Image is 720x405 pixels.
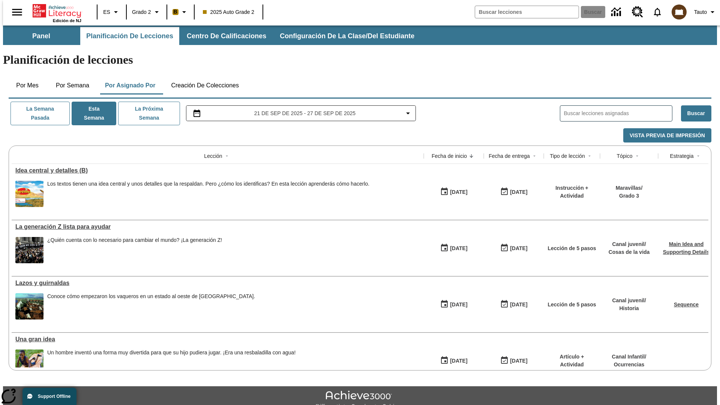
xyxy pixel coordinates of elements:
[547,184,596,200] p: Instrucción + Actividad
[47,237,222,243] div: ¿Quién cuenta con lo necesario para cambiar el mundo? ¡La generación Z!
[489,152,530,160] div: Fecha de entrega
[498,185,530,199] button: 09/21/25: Último día en que podrá accederse la lección
[15,181,43,207] img: portada de Maravillas de tercer grado: una mariposa vuela sobre un campo y un río, con montañas a...
[612,353,646,361] p: Canal Infantil /
[438,354,470,368] button: 09/21/25: Primer día en que estuvo disponible la lección
[585,151,594,160] button: Sort
[623,128,711,143] button: Vista previa de impresión
[467,151,476,160] button: Sort
[32,32,50,40] span: Panel
[6,1,28,23] button: Abrir el menú lateral
[498,354,530,368] button: 09/21/25: Último día en que podrá accederse la lección
[564,108,672,119] input: Buscar lecciones asignadas
[203,8,255,16] span: 2025 Auto Grade 2
[181,27,272,45] button: Centro de calificaciones
[674,301,699,307] a: Sequence
[616,184,643,192] p: Maravillas /
[72,102,116,125] button: Esta semana
[616,192,643,200] p: Grado 3
[15,280,420,286] div: Lazos y guirnaldas
[450,300,467,309] div: [DATE]
[450,356,467,366] div: [DATE]
[667,2,691,22] button: Escoja un nuevo avatar
[274,27,420,45] button: Configuración de la clase/del estudiante
[280,32,414,40] span: Configuración de la clase/del estudiante
[254,109,355,117] span: 21 de sep de 2025 - 27 de sep de 2025
[633,151,642,160] button: Sort
[498,297,530,312] button: 09/21/25: Último día en que podrá accederse la lección
[47,349,295,376] div: Un hombre inventó una forma muy divertida para que su hijo pudiera jugar. ¡Era una resbaladilla c...
[174,7,177,16] span: B
[547,244,596,252] p: Lección de 5 pasos
[612,297,646,304] p: Canal juvenil /
[15,336,420,343] div: Una gran idea
[47,181,369,187] div: Los textos tienen una idea central y unos detalles que la respaldan. Pero ¿cómo los identificas? ...
[189,109,413,118] button: Seleccione el intervalo de fechas opción del menú
[47,349,295,356] div: Un hombre inventó una forma muy divertida para que su hijo pudiera jugar. ¡Era una resbaladilla c...
[450,187,467,197] div: [DATE]
[510,244,527,253] div: [DATE]
[100,5,124,19] button: Lenguaje: ES, Selecciona un idioma
[498,241,530,255] button: 09/21/25: Último día en que podrá accederse la lección
[9,76,46,94] button: Por mes
[403,109,412,118] svg: Collapse Date Range Filter
[672,4,687,19] img: avatar image
[648,2,667,22] a: Notificaciones
[15,167,420,174] a: Idea central y detalles (B), Lecciones
[547,353,596,369] p: Artículo + Actividad
[547,301,596,309] p: Lección de 5 pasos
[3,25,717,45] div: Subbarra de navegación
[3,27,421,45] div: Subbarra de navegación
[86,32,173,40] span: Planificación de lecciones
[616,152,632,160] div: Tópico
[53,18,81,23] span: Edición de NJ
[47,293,255,300] div: Conoce cómo empezaron los vaqueros en un estado al oeste de [GEOGRAPHIC_DATA].
[691,5,720,19] button: Perfil/Configuración
[15,223,420,230] div: La generación Z lista para ayudar
[681,105,711,121] button: Buscar
[222,151,231,160] button: Sort
[670,152,693,160] div: Estrategia
[3,53,717,67] h1: Planificación de lecciones
[15,237,43,263] img: Un grupo de manifestantes protestan frente al Museo Americano de Historia Natural en la ciudad de...
[450,244,467,253] div: [DATE]
[22,388,76,405] button: Support Offline
[10,102,70,125] button: La semana pasada
[47,237,222,263] div: ¿Quién cuenta con lo necesario para cambiar el mundo? ¡La generación Z!
[38,394,70,399] span: Support Offline
[550,152,585,160] div: Tipo de lección
[165,76,245,94] button: Creación de colecciones
[187,32,266,40] span: Centro de calificaciones
[80,27,179,45] button: Planificación de lecciones
[627,2,648,22] a: Centro de recursos, Se abrirá en una pestaña nueva.
[530,151,539,160] button: Sort
[33,3,81,23] div: Portada
[47,181,369,207] div: Los textos tienen una idea central y unos detalles que la respaldan. Pero ¿cómo los identificas? ...
[204,152,222,160] div: Lección
[438,185,470,199] button: 09/21/25: Primer día en que estuvo disponible la lección
[510,187,527,197] div: [DATE]
[33,3,81,18] a: Portada
[15,293,43,319] img: paniolos hawaianos (vaqueros) arreando ganado
[475,6,579,18] input: Buscar campo
[15,336,420,343] a: Una gran idea, Lecciones
[118,102,180,125] button: La próxima semana
[15,223,420,230] a: La generación Z lista para ayudar , Lecciones
[510,300,527,309] div: [DATE]
[438,297,470,312] button: 09/21/25: Primer día en que estuvo disponible la lección
[15,349,43,376] img: un niño sonríe mientras se desliza en una resbaladilla con agua
[612,361,646,369] p: Ocurrencias
[663,241,709,255] a: Main Idea and Supporting Details
[15,280,420,286] a: Lazos y guirnaldas, Lecciones
[47,293,255,319] div: Conoce cómo empezaron los vaqueros en un estado al oeste de Estados Unidos.
[99,76,162,94] button: Por asignado por
[4,27,79,45] button: Panel
[609,248,650,256] p: Cosas de la vida
[432,152,467,160] div: Fecha de inicio
[169,5,192,19] button: Boost El color de la clase es anaranjado claro. Cambiar el color de la clase.
[607,2,627,22] a: Centro de información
